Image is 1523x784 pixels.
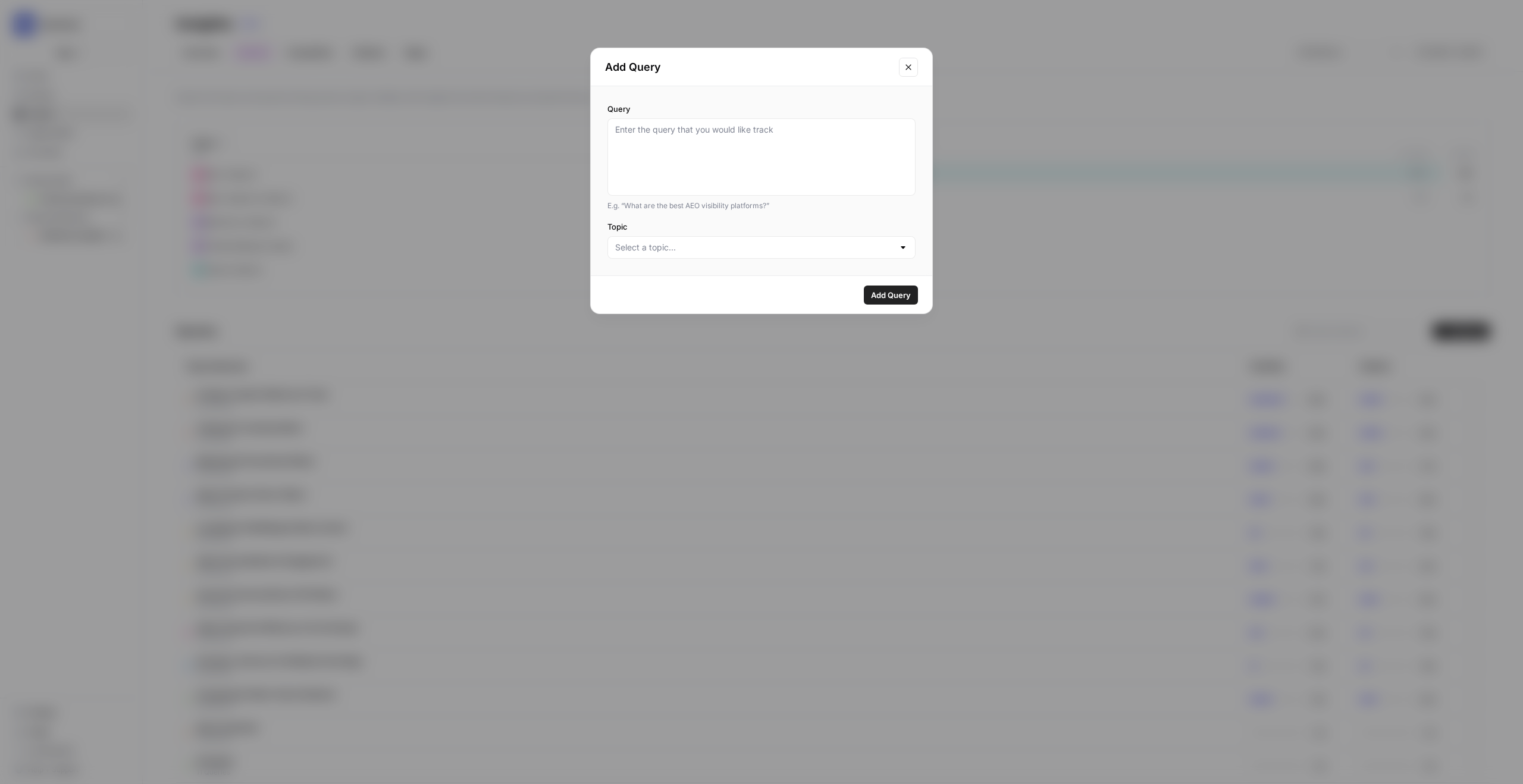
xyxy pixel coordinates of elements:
label: Query [607,103,916,115]
label: Topic [607,221,916,233]
button: Add Query [864,286,918,305]
input: Select a topic... [615,242,894,253]
h2: Add Query [605,59,892,76]
button: Close modal [899,58,918,77]
span: Add Query [871,289,911,301]
div: E.g. “What are the best AEO visibility platforms?” [607,200,916,211]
